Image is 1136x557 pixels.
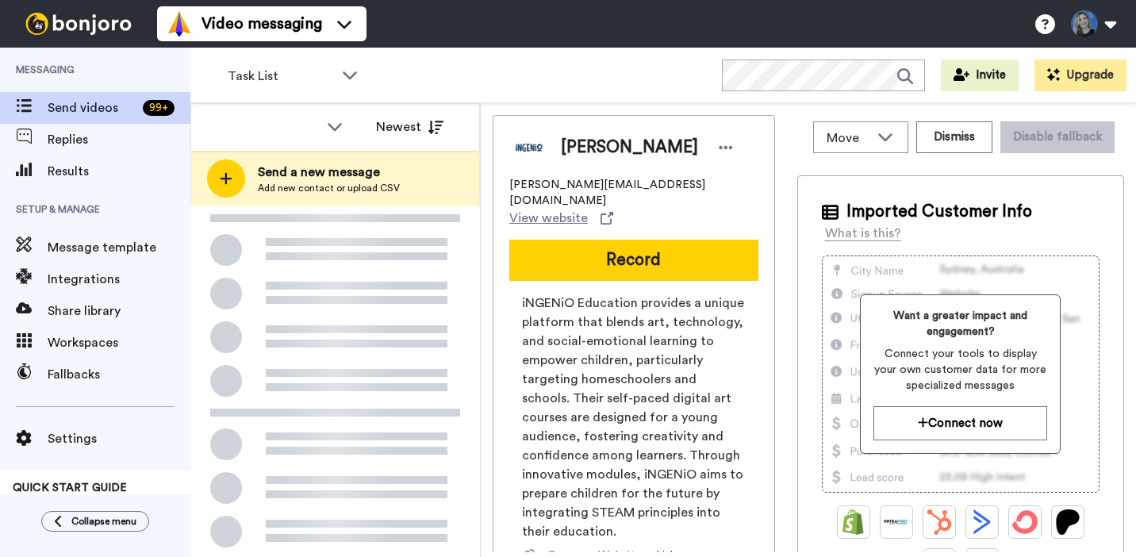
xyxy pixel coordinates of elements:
[827,129,869,148] span: Move
[48,238,190,257] span: Message template
[1055,509,1080,535] img: Patreon
[1012,509,1038,535] img: ConvertKit
[873,308,1047,340] span: Want a greater impact and engagement?
[48,270,190,289] span: Integrations
[48,429,190,448] span: Settings
[916,121,992,153] button: Dismiss
[48,365,190,384] span: Fallbacks
[143,100,175,116] div: 99 +
[48,98,136,117] span: Send videos
[509,209,613,228] a: View website
[48,302,190,321] span: Share library
[167,11,192,36] img: vm-color.svg
[201,13,322,35] span: Video messaging
[1034,60,1126,91] button: Upgrade
[846,200,1032,224] span: Imported Customer Info
[522,294,746,541] span: iNGENiO Education provides a unique platform that blends art, technology, and social-emotional le...
[509,240,758,281] button: Record
[228,67,334,86] span: Task List
[561,136,698,159] span: [PERSON_NAME]
[41,511,149,532] button: Collapse menu
[941,60,1019,91] button: Invite
[71,515,136,528] span: Collapse menu
[13,482,127,494] span: QUICK START GUIDE
[509,209,588,228] span: View website
[969,509,995,535] img: ActiveCampaign
[825,224,901,243] div: What is this?
[509,177,758,209] span: [PERSON_NAME][EMAIL_ADDRESS][DOMAIN_NAME]
[364,111,455,143] button: Newest
[258,163,400,182] span: Send a new message
[258,182,400,194] span: Add new contact or upload CSV
[841,509,866,535] img: Shopify
[48,130,190,149] span: Replies
[884,509,909,535] img: Ontraport
[1000,121,1115,153] button: Disable fallback
[19,13,138,35] img: bj-logo-header-white.svg
[873,346,1047,394] span: Connect your tools to display your own customer data for more specialized messages
[927,509,952,535] img: Hubspot
[873,406,1047,440] button: Connect now
[48,162,190,181] span: Results
[48,333,190,352] span: Workspaces
[509,128,549,167] img: Image of Mel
